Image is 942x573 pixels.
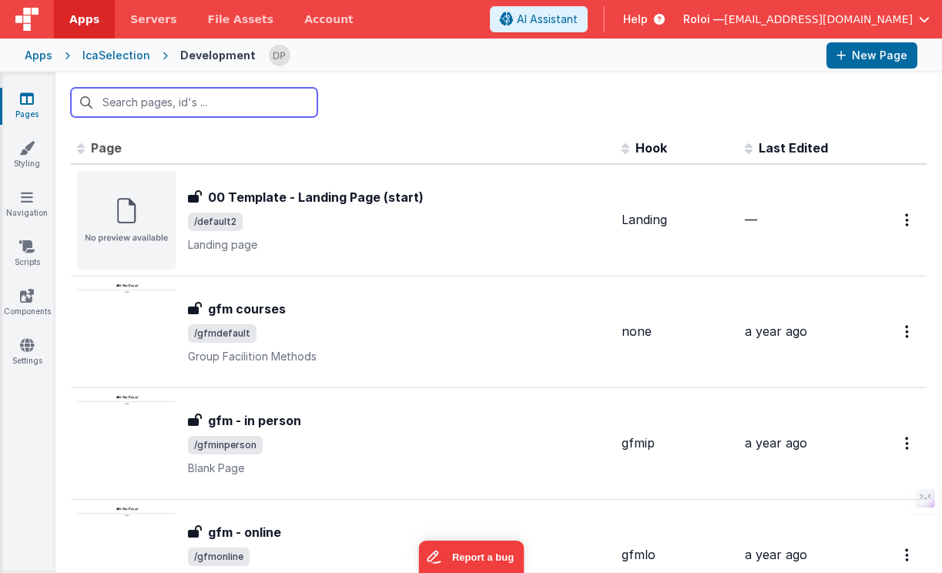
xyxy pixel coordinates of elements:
button: Options [896,539,920,571]
div: Landing [622,211,732,229]
span: Roloi — [683,12,724,27]
span: AI Assistant [517,12,578,27]
span: Page [91,140,122,156]
div: Development [180,48,256,63]
button: Options [896,316,920,347]
h3: 00 Template - Landing Page (start) [208,188,424,206]
div: gfmlo [622,546,732,564]
button: AI Assistant [490,6,588,32]
span: [EMAIL_ADDRESS][DOMAIN_NAME] [724,12,913,27]
input: Search pages, id's ... [71,88,317,117]
button: Options [896,427,920,459]
span: Help [623,12,648,27]
span: /gfminperson [188,436,263,454]
img: d6e3be1ce36d7fc35c552da2480304ca [269,45,290,66]
p: Group Facilition Methods [188,349,609,364]
h3: gfm - online [208,523,281,541]
span: /gfmdefault [188,324,256,343]
h3: gfm courses [208,300,286,318]
span: Apps [69,12,99,27]
button: Options [896,204,920,236]
button: Roloi — [EMAIL_ADDRESS][DOMAIN_NAME] [683,12,930,27]
span: a year ago [745,547,807,562]
span: — [745,212,757,227]
p: Landing page [188,237,609,253]
button: New Page [826,42,917,69]
span: Hook [635,140,667,156]
div: none [622,323,732,340]
span: Last Edited [759,140,828,156]
p: Blank Page [188,461,609,476]
span: /default2 [188,213,243,231]
h3: gfm - in person [208,411,301,430]
div: IcaSelection [82,48,150,63]
div: gfmip [622,434,732,452]
div: Apps [25,48,52,63]
span: /gfmonline [188,548,250,566]
span: a year ago [745,435,807,451]
span: a year ago [745,323,807,339]
iframe: Marker.io feedback button [418,541,524,573]
span: File Assets [208,12,274,27]
span: Servers [130,12,176,27]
